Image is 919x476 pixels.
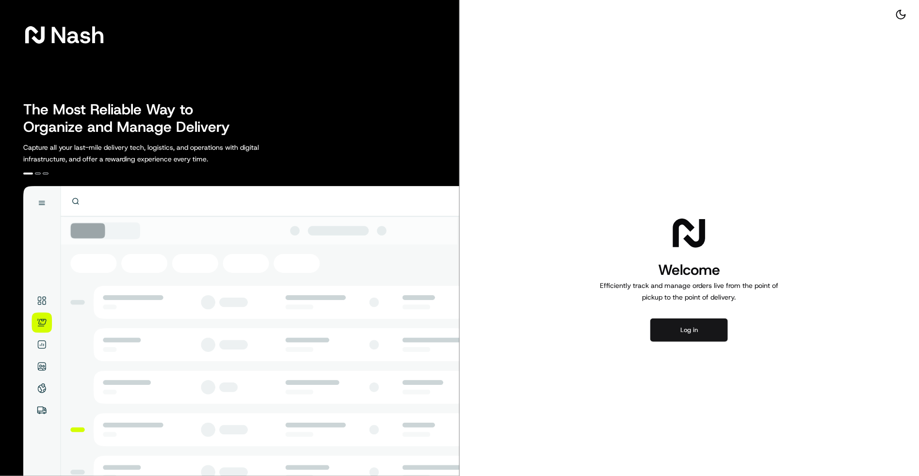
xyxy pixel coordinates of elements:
[50,25,104,45] span: Nash
[596,260,782,280] h1: Welcome
[23,142,303,165] p: Capture all your last-mile delivery tech, logistics, and operations with digital infrastructure, ...
[596,280,782,303] p: Efficiently track and manage orders live from the point of pickup to the point of delivery.
[650,318,728,342] button: Log in
[23,101,241,136] h2: The Most Reliable Way to Organize and Manage Delivery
